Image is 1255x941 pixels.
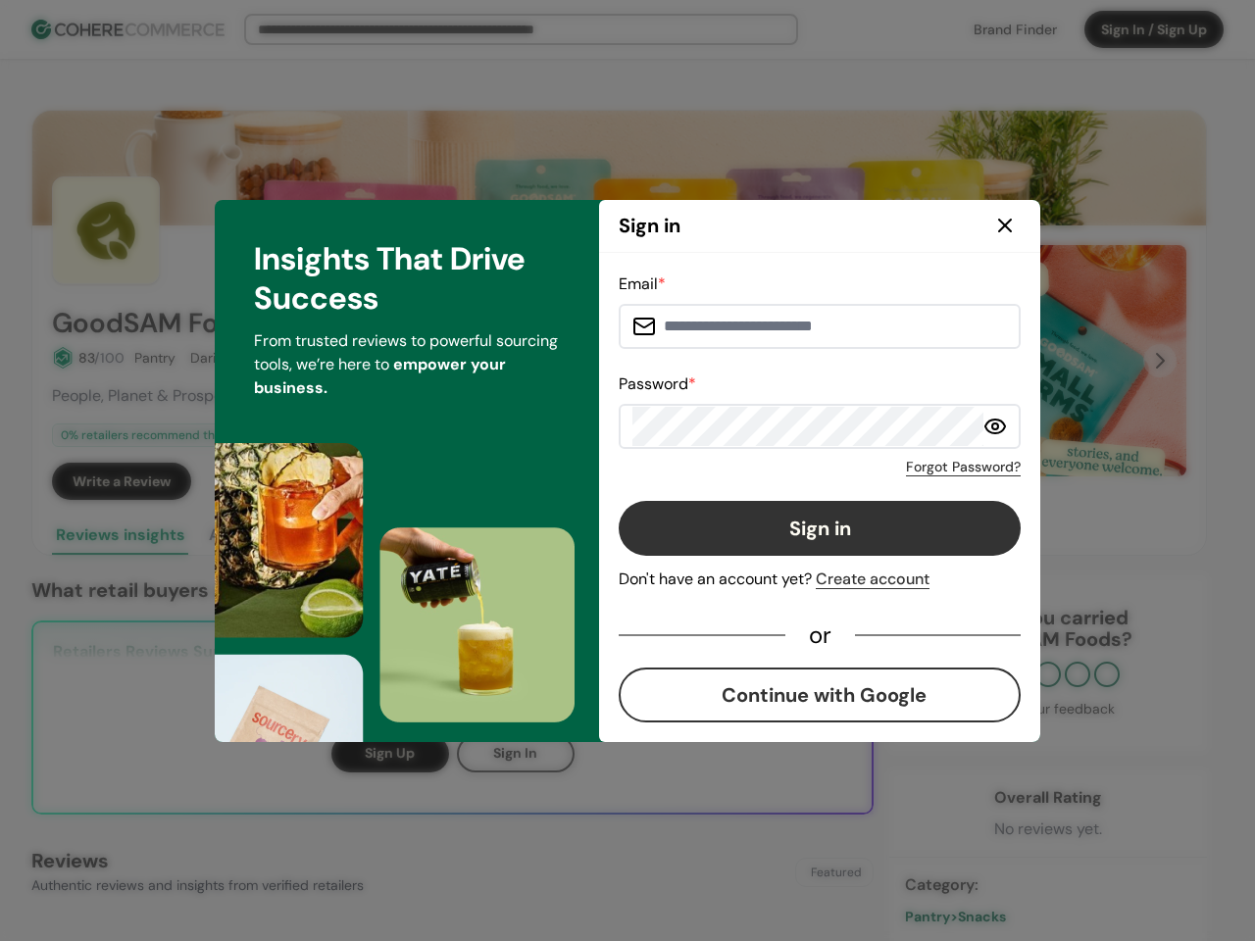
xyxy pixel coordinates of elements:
[254,354,506,398] span: empower your business.
[816,568,929,591] div: Create account
[619,373,696,394] label: Password
[619,668,1021,722] button: Continue with Google
[906,457,1021,477] a: Forgot Password?
[785,626,855,644] div: or
[619,273,666,294] label: Email
[619,568,1021,591] div: Don't have an account yet?
[619,211,680,240] h2: Sign in
[254,329,560,400] p: From trusted reviews to powerful sourcing tools, we’re here to
[619,501,1021,556] button: Sign in
[254,239,560,318] h3: Insights That Drive Success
